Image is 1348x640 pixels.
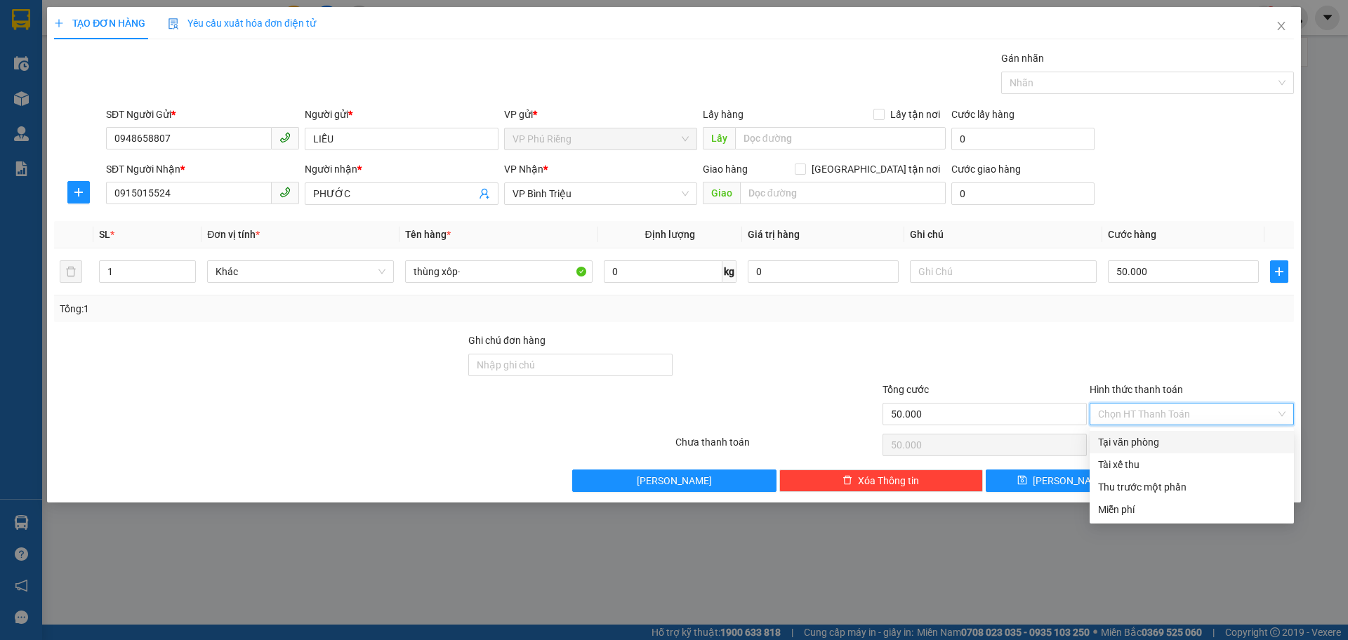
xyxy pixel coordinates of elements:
button: deleteXóa Thông tin [779,469,984,492]
span: plus [1271,266,1288,277]
div: Tài xế thu [1098,457,1286,472]
div: VP gửi [504,107,697,122]
label: Cước giao hàng [951,164,1021,175]
div: Người nhận [305,161,498,177]
span: Lấy hàng [703,109,744,120]
span: delete [842,475,852,486]
span: Lấy tận nơi [885,107,946,122]
span: Cước hàng [1108,229,1156,240]
button: save[PERSON_NAME] [986,469,1138,492]
span: plus [68,187,89,198]
span: Xóa Thông tin [858,473,919,488]
label: Hình thức thanh toán [1090,384,1183,395]
div: Tổng: 1 [60,301,520,316]
button: Close [1262,7,1301,46]
span: Đơn vị tính [207,229,260,240]
div: SĐT Người Gửi [106,107,299,122]
button: plus [67,181,90,204]
span: Định lượng [645,229,695,240]
span: Giao [703,182,740,204]
span: [GEOGRAPHIC_DATA] tận nơi [806,161,946,177]
span: Tổng cước [883,384,929,395]
div: Thu trước một phần [1098,479,1286,495]
button: delete [60,260,82,283]
span: phone [279,132,291,143]
button: plus [1270,260,1288,283]
label: Ghi chú đơn hàng [468,335,546,346]
input: Dọc đường [740,182,946,204]
div: Người gửi [305,107,498,122]
span: VP Nhận [504,164,543,175]
span: TẠO ĐƠN HÀNG [54,18,145,29]
input: Cước giao hàng [951,182,1095,205]
span: phone [279,187,291,198]
span: SL [99,229,110,240]
span: Giao hàng [703,164,748,175]
input: Dọc đường [735,127,946,149]
span: [PERSON_NAME] [637,473,712,488]
input: VD: Bàn, Ghế [405,260,592,283]
span: Giá trị hàng [748,229,800,240]
span: VP Phú Riềng [513,128,689,149]
input: Ghi Chú [910,260,1097,283]
label: Gán nhãn [1001,53,1044,64]
span: plus [54,18,64,28]
div: Tại văn phòng [1098,434,1286,450]
span: [PERSON_NAME] [1033,473,1108,488]
span: kg [722,260,736,283]
div: SĐT Người Nhận [106,161,299,177]
img: icon [168,18,179,29]
label: Cước lấy hàng [951,109,1015,120]
input: Cước lấy hàng [951,128,1095,150]
span: VP Bình Triệu [513,183,689,204]
div: Miễn phí [1098,502,1286,517]
span: Yêu cầu xuất hóa đơn điện tử [168,18,316,29]
span: Lấy [703,127,735,149]
span: user-add [479,188,490,199]
input: Ghi chú đơn hàng [468,354,673,376]
span: Tên hàng [405,229,451,240]
span: save [1017,475,1027,486]
span: close [1276,20,1287,32]
div: Chưa thanh toán [674,434,881,459]
th: Ghi chú [904,221,1102,248]
button: [PERSON_NAME] [572,469,777,492]
span: Khác [216,261,385,282]
input: 0 [748,260,899,283]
